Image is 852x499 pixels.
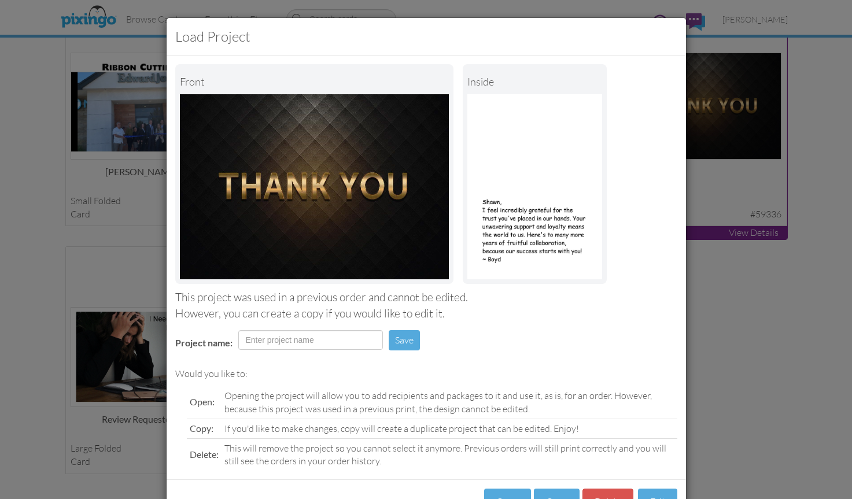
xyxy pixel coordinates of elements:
td: If you'd like to make changes, copy will create a duplicate project that can be edited. Enjoy! [222,419,677,438]
div: inside [467,69,602,94]
h3: Load Project [175,27,677,46]
div: This project was used in a previous order and cannot be edited. [175,290,677,305]
div: Would you like to: [175,367,677,380]
img: Landscape Image [180,94,449,279]
span: Delete: [190,449,219,460]
span: Open: [190,396,215,407]
label: Project name: [175,337,233,350]
input: Enter project name [238,330,383,350]
div: Front [180,69,449,94]
td: This will remove the project so you cannot select it anymore. Previous orders will still print co... [222,438,677,471]
span: Copy: [190,423,213,434]
div: However, you can create a copy if you would like to edit it. [175,306,677,321]
td: Opening the project will allow you to add recipients and packages to it and use it, as is, for an... [222,386,677,419]
button: Save [389,330,420,350]
img: Portrait Image [467,94,602,279]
